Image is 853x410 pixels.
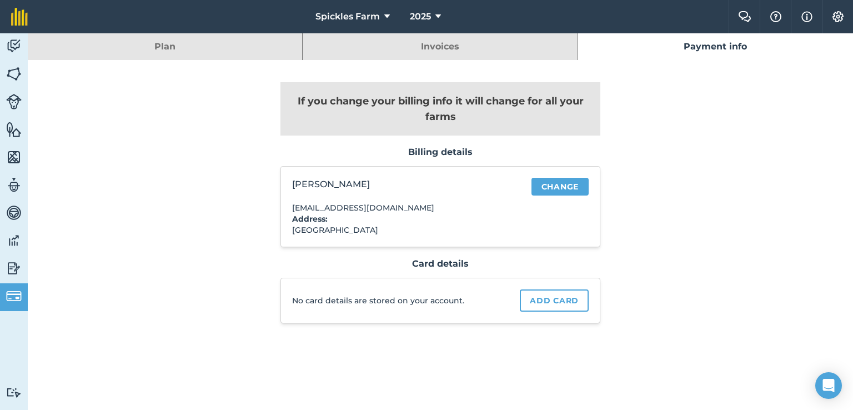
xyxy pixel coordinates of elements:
img: svg+xml;base64,PD94bWwgdmVyc2lvbj0iMS4wIiBlbmNvZGluZz0idXRmLTgiPz4KPCEtLSBHZW5lcmF0b3I6IEFkb2JlIE... [6,204,22,221]
p: [EMAIL_ADDRESS][DOMAIN_NAME] [292,202,515,213]
img: svg+xml;base64,PD94bWwgdmVyc2lvbj0iMS4wIiBlbmNvZGluZz0idXRmLTgiPz4KPCEtLSBHZW5lcmF0b3I6IEFkb2JlIE... [6,288,22,304]
img: svg+xml;base64,PD94bWwgdmVyc2lvbj0iMS4wIiBlbmNvZGluZz0idXRmLTgiPz4KPCEtLSBHZW5lcmF0b3I6IEFkb2JlIE... [6,260,22,277]
a: Payment info [578,33,853,60]
img: svg+xml;base64,PHN2ZyB4bWxucz0iaHR0cDovL3d3dy53My5vcmcvMjAwMC9zdmciIHdpZHRoPSI1NiIgaGVpZ2h0PSI2MC... [6,66,22,82]
img: Two speech bubbles overlapping with the left bubble in the forefront [738,11,751,22]
img: A cog icon [831,11,845,22]
img: fieldmargin Logo [11,8,28,26]
a: Add card [520,289,589,312]
div: [GEOGRAPHIC_DATA] [292,224,515,236]
h3: Card details [280,258,600,269]
img: svg+xml;base64,PD94bWwgdmVyc2lvbj0iMS4wIiBlbmNvZGluZz0idXRmLTgiPz4KPCEtLSBHZW5lcmF0b3I6IEFkb2JlIE... [6,38,22,54]
div: Open Intercom Messenger [815,372,842,399]
a: Change [531,178,589,196]
img: A question mark icon [769,11,782,22]
img: svg+xml;base64,PHN2ZyB4bWxucz0iaHR0cDovL3d3dy53My5vcmcvMjAwMC9zdmciIHdpZHRoPSI1NiIgaGVpZ2h0PSI2MC... [6,149,22,166]
strong: If you change your billing info it will change for all your farms [298,95,584,123]
a: Invoices [303,33,577,60]
img: svg+xml;base64,PD94bWwgdmVyc2lvbj0iMS4wIiBlbmNvZGluZz0idXRmLTgiPz4KPCEtLSBHZW5lcmF0b3I6IEFkb2JlIE... [6,177,22,193]
img: svg+xml;base64,PD94bWwgdmVyc2lvbj0iMS4wIiBlbmNvZGluZz0idXRmLTgiPz4KPCEtLSBHZW5lcmF0b3I6IEFkb2JlIE... [6,232,22,249]
span: Spickles Farm [315,10,380,23]
h4: Address: [292,213,515,224]
img: svg+xml;base64,PD94bWwgdmVyc2lvbj0iMS4wIiBlbmNvZGluZz0idXRmLTgiPz4KPCEtLSBHZW5lcmF0b3I6IEFkb2JlIE... [6,94,22,109]
p: No card details are stored on your account. [292,295,464,306]
h3: Billing details [280,147,600,158]
a: Plan [28,33,302,60]
img: svg+xml;base64,PHN2ZyB4bWxucz0iaHR0cDovL3d3dy53My5vcmcvMjAwMC9zdmciIHdpZHRoPSIxNyIgaGVpZ2h0PSIxNy... [801,10,812,23]
span: 2025 [410,10,431,23]
p: [PERSON_NAME] [292,178,515,191]
img: svg+xml;base64,PHN2ZyB4bWxucz0iaHR0cDovL3d3dy53My5vcmcvMjAwMC9zdmciIHdpZHRoPSI1NiIgaGVpZ2h0PSI2MC... [6,121,22,138]
img: svg+xml;base64,PD94bWwgdmVyc2lvbj0iMS4wIiBlbmNvZGluZz0idXRmLTgiPz4KPCEtLSBHZW5lcmF0b3I6IEFkb2JlIE... [6,387,22,398]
